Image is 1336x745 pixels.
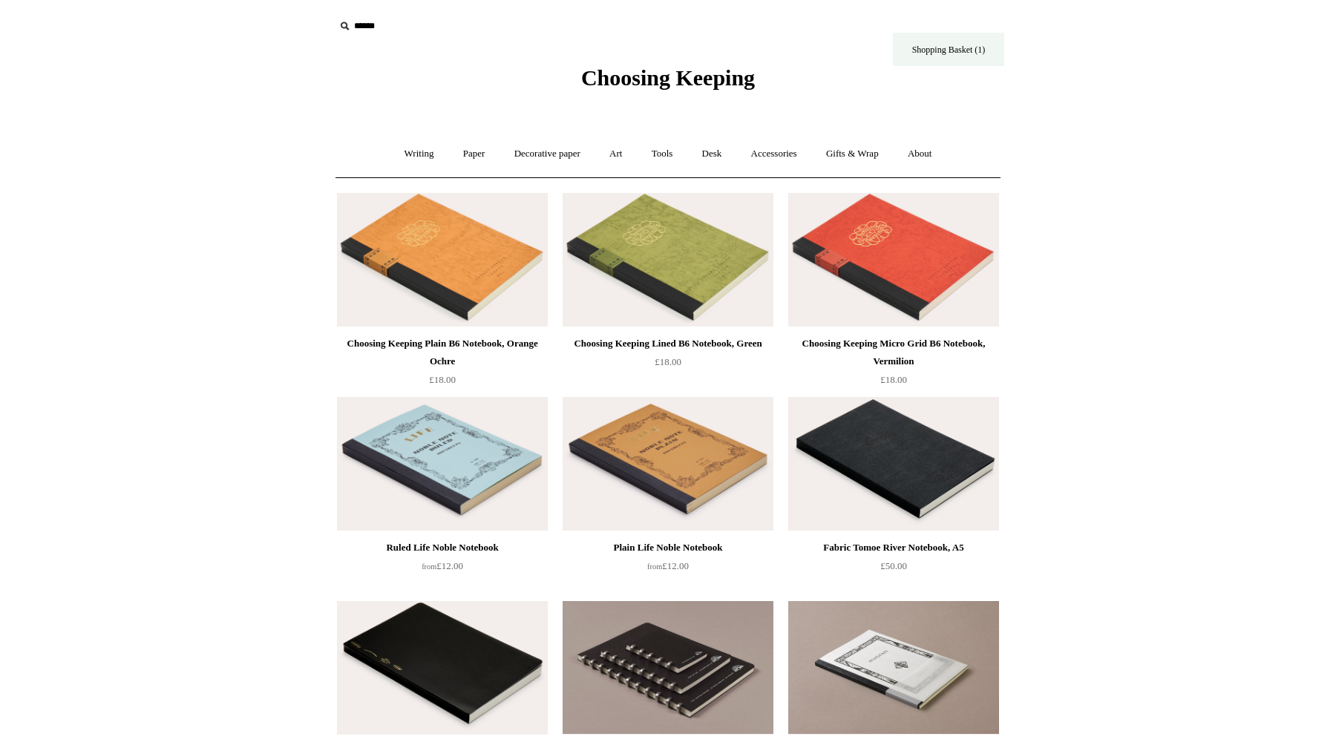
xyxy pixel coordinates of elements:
div: Plain Life Noble Notebook [566,539,770,557]
a: Choosing Keeping Lined B6 Notebook, Green Choosing Keeping Lined B6 Notebook, Green [563,193,773,326]
img: Novelist's Monokaki Notebook [788,601,999,735]
div: Choosing Keeping Micro Grid B6 Notebook, Vermilion [792,335,995,370]
a: Gifts & Wrap [813,134,892,174]
a: Choosing Keeping Lined B6 Notebook, Green £18.00 [563,335,773,396]
a: Plain Life Noble Notebook from£12.00 [563,539,773,600]
img: Choosing Keeping Lined B6 Notebook, Green [563,193,773,326]
a: Desk [689,134,736,174]
a: Shopping Basket (1) [893,33,1004,66]
img: Aluminium ring Atoma Notebook, Dotted [563,601,773,735]
a: Fabric Tomoe River Notebook, A5 £50.00 [788,539,999,600]
a: About [894,134,946,174]
img: Choosing Keeping Micro Grid B6 Notebook, Vermilion [788,193,999,326]
a: Novelist's Monokaki Notebook Novelist's Monokaki Notebook [788,601,999,735]
a: Choosing Keeping Plain B6 Notebook, Orange Ochre Choosing Keeping Plain B6 Notebook, Orange Ochre [337,193,548,326]
span: Choosing Keeping [581,65,755,90]
span: £18.00 [655,356,681,367]
a: Choosing Keeping [581,77,755,88]
span: from [422,562,436,571]
img: Ruled Life Noble Notebook [337,397,548,531]
a: Choosing Keeping Plain B6 Notebook, Orange Ochre £18.00 [337,335,548,396]
a: Stalogy Grid Diary 'Bible Paper' Notebook Stalogy Grid Diary 'Bible Paper' Notebook [337,601,548,735]
img: Fabric Tomoe River Notebook, A5 [788,397,999,531]
div: Choosing Keeping Plain B6 Notebook, Orange Ochre [341,335,544,370]
span: £50.00 [880,560,907,571]
span: £12.00 [647,560,689,571]
a: Art [596,134,635,174]
a: Tools [638,134,687,174]
div: Ruled Life Noble Notebook [341,539,544,557]
div: Choosing Keeping Lined B6 Notebook, Green [566,335,770,352]
a: Plain Life Noble Notebook Plain Life Noble Notebook [563,397,773,531]
img: Stalogy Grid Diary 'Bible Paper' Notebook [337,601,548,735]
img: Choosing Keeping Plain B6 Notebook, Orange Ochre [337,193,548,326]
a: Choosing Keeping Micro Grid B6 Notebook, Vermilion Choosing Keeping Micro Grid B6 Notebook, Vermi... [788,193,999,326]
span: £18.00 [880,374,907,385]
span: from [647,562,662,571]
img: Plain Life Noble Notebook [563,397,773,531]
a: Fabric Tomoe River Notebook, A5 Fabric Tomoe River Notebook, A5 [788,397,999,531]
span: £18.00 [429,374,456,385]
a: Accessories [738,134,811,174]
a: Choosing Keeping Micro Grid B6 Notebook, Vermilion £18.00 [788,335,999,396]
a: Ruled Life Noble Notebook Ruled Life Noble Notebook [337,397,548,531]
a: Ruled Life Noble Notebook from£12.00 [337,539,548,600]
a: Paper [450,134,499,174]
a: Aluminium ring Atoma Notebook, Dotted Aluminium ring Atoma Notebook, Dotted [563,601,773,735]
span: £12.00 [422,560,463,571]
a: Writing [391,134,448,174]
a: Decorative paper [501,134,594,174]
div: Fabric Tomoe River Notebook, A5 [792,539,995,557]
